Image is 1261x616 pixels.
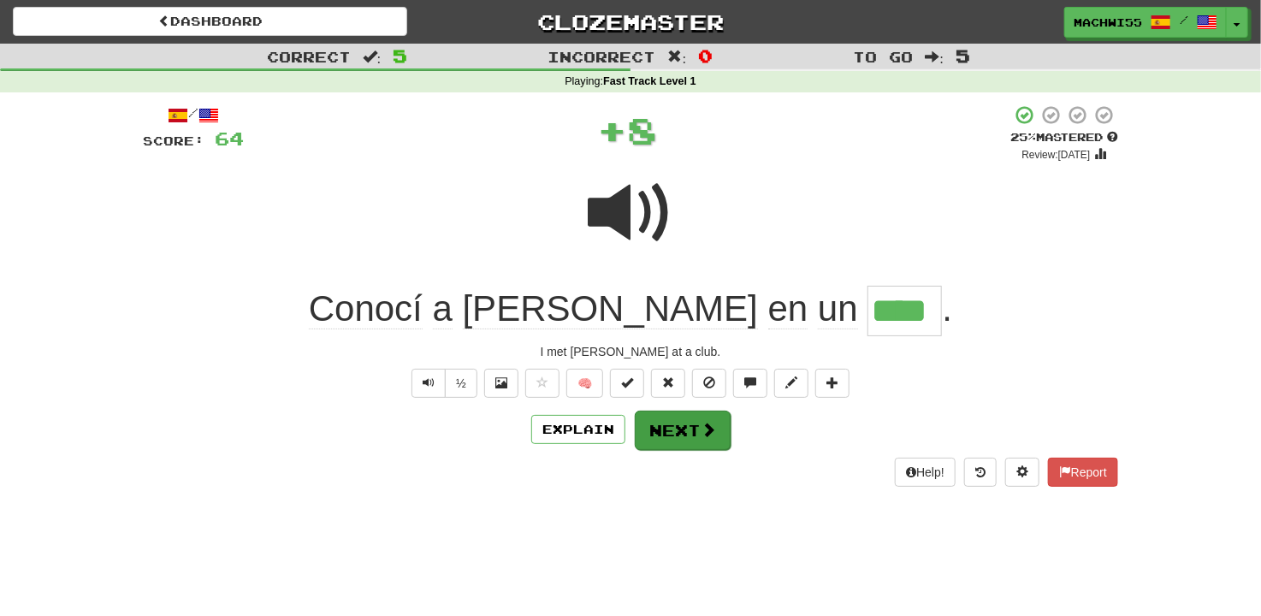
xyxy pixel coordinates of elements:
[635,411,731,450] button: Next
[698,45,713,66] span: 0
[484,369,518,398] button: Show image (alt+x)
[445,369,477,398] button: ½
[1048,458,1118,487] button: Report
[363,50,382,64] span: :
[143,104,244,126] div: /
[548,48,656,65] span: Incorrect
[818,288,858,329] span: un
[603,75,696,87] strong: Fast Track Level 1
[926,50,944,64] span: :
[597,104,627,156] span: +
[768,288,808,329] span: en
[215,127,244,149] span: 64
[815,369,850,398] button: Add to collection (alt+a)
[1180,14,1188,26] span: /
[411,369,446,398] button: Play sentence audio (ctl+space)
[1010,130,1118,145] div: Mastered
[525,369,559,398] button: Favorite sentence (alt+f)
[1064,7,1227,38] a: Machwi55 /
[1074,15,1142,30] span: Machwi55
[531,415,625,444] button: Explain
[964,458,997,487] button: Round history (alt+y)
[13,7,407,36] a: Dashboard
[956,45,970,66] span: 5
[668,50,687,64] span: :
[433,7,827,37] a: Clozemaster
[566,369,603,398] button: 🧠
[895,458,956,487] button: Help!
[733,369,767,398] button: Discuss sentence (alt+u)
[433,288,453,329] span: a
[267,48,351,65] span: Correct
[1010,130,1036,144] span: 25 %
[143,343,1118,360] div: I met [PERSON_NAME] at a club.
[692,369,726,398] button: Ignore sentence (alt+i)
[774,369,808,398] button: Edit sentence (alt+d)
[309,288,423,329] span: Conocí
[651,369,685,398] button: Reset to 0% Mastered (alt+r)
[854,48,914,65] span: To go
[627,109,657,151] span: 8
[463,288,758,329] span: [PERSON_NAME]
[408,369,477,398] div: Text-to-speech controls
[393,45,407,66] span: 5
[1022,149,1091,161] small: Review: [DATE]
[143,133,204,148] span: Score:
[942,288,952,329] span: .
[610,369,644,398] button: Set this sentence to 100% Mastered (alt+m)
